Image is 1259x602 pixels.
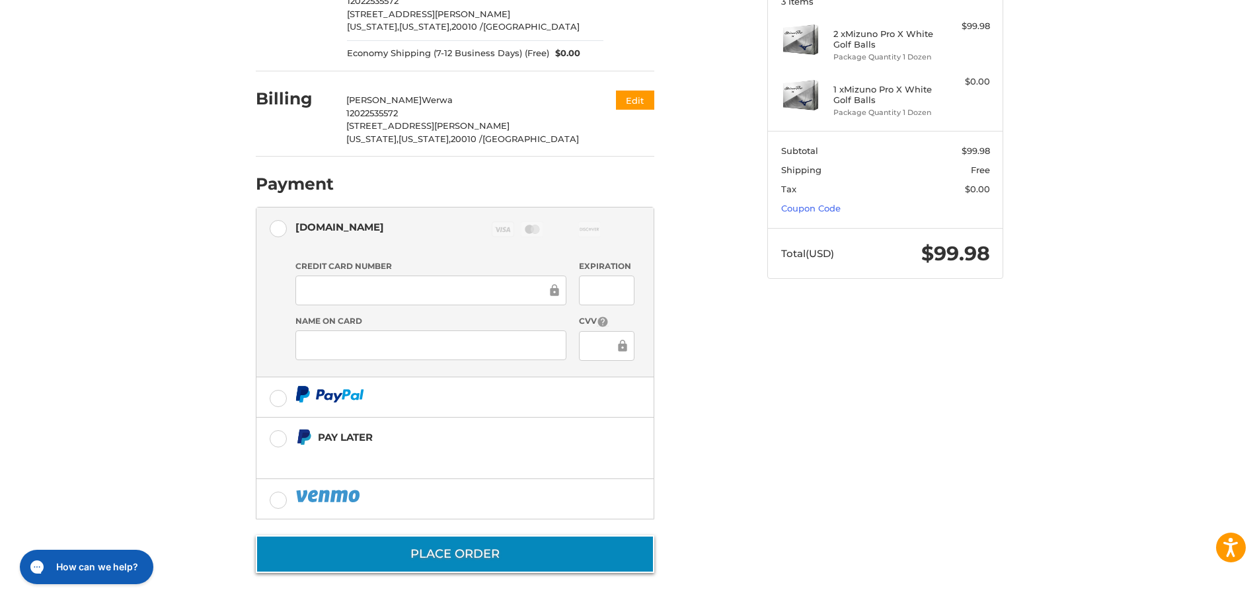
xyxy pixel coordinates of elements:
li: Package Quantity 1 Dozen [833,107,935,118]
iframe: Gorgias live chat messenger [13,545,157,589]
h4: 2 x Mizuno Pro X White Golf Balls [833,28,935,50]
iframe: PayPal Message 1 [295,451,572,463]
span: $99.98 [921,241,990,266]
h2: Billing [256,89,333,109]
span: $99.98 [962,145,990,156]
span: Total (USD) [781,247,834,260]
h4: 1 x Mizuno Pro X White Golf Balls [833,84,935,106]
span: [US_STATE], [399,21,451,32]
div: [DOMAIN_NAME] [295,216,384,238]
span: Werwa [422,94,453,105]
span: [US_STATE], [346,133,399,144]
label: Expiration [579,260,634,272]
span: Tax [781,184,796,194]
span: [US_STATE], [347,21,399,32]
span: [US_STATE], [399,133,451,144]
label: Credit Card Number [295,260,566,272]
a: Coupon Code [781,203,841,213]
button: Place Order [256,535,654,573]
span: Subtotal [781,145,818,156]
span: Shipping [781,165,821,175]
label: CVV [579,315,634,328]
span: Free [971,165,990,175]
li: Package Quantity 1 Dozen [833,52,935,63]
div: Pay Later [318,426,571,448]
span: $0.00 [549,47,581,60]
span: [GEOGRAPHIC_DATA] [482,133,579,144]
span: Economy Shipping (7-12 Business Days) (Free) [347,47,549,60]
span: 20010 / [451,133,482,144]
span: [GEOGRAPHIC_DATA] [483,21,580,32]
div: $99.98 [938,20,990,33]
span: 20010 / [451,21,483,32]
span: 12022535572 [346,108,398,118]
img: Pay Later icon [295,429,312,445]
label: Name on Card [295,315,566,327]
div: $0.00 [938,75,990,89]
span: [STREET_ADDRESS][PERSON_NAME] [347,9,510,19]
span: $0.00 [965,184,990,194]
h2: Payment [256,174,334,194]
span: [PERSON_NAME] [346,94,422,105]
span: [STREET_ADDRESS][PERSON_NAME] [346,120,510,131]
button: Edit [616,91,654,110]
img: PayPal icon [295,488,363,504]
img: PayPal icon [295,386,364,402]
